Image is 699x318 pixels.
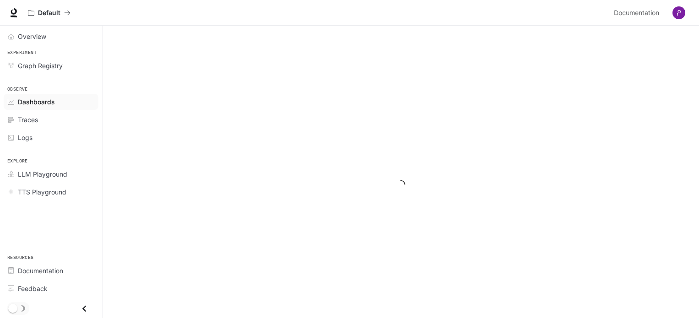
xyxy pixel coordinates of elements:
span: Logs [18,133,32,142]
span: Overview [18,32,46,41]
a: Documentation [4,263,98,279]
span: LLM Playground [18,169,67,179]
a: Feedback [4,280,98,296]
button: All workspaces [24,4,75,22]
a: Traces [4,112,98,128]
a: Logs [4,129,98,146]
button: User avatar [670,4,688,22]
img: User avatar [672,6,685,19]
span: Documentation [18,266,63,275]
span: Feedback [18,284,48,293]
a: Documentation [610,4,666,22]
span: Documentation [614,7,659,19]
a: Dashboards [4,94,98,110]
span: Graph Registry [18,61,63,70]
span: Dark mode toggle [8,303,17,313]
span: Dashboards [18,97,55,107]
button: Close drawer [74,299,95,318]
span: Traces [18,115,38,124]
p: Default [38,9,60,17]
span: loading [396,180,405,189]
a: Graph Registry [4,58,98,74]
a: TTS Playground [4,184,98,200]
span: TTS Playground [18,187,66,197]
a: LLM Playground [4,166,98,182]
a: Overview [4,28,98,44]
